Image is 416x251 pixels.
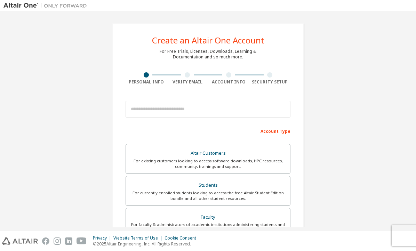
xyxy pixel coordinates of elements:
div: Cookie Consent [165,235,200,241]
img: facebook.svg [42,237,49,245]
img: Altair One [3,2,90,9]
img: linkedin.svg [65,237,72,245]
div: For Free Trials, Licenses, Downloads, Learning & Documentation and so much more. [160,49,256,60]
div: Security Setup [249,79,291,85]
div: Faculty [130,212,286,222]
img: altair_logo.svg [2,237,38,245]
div: For faculty & administrators of academic institutions administering students and accessing softwa... [130,222,286,233]
div: For existing customers looking to access software downloads, HPC resources, community, trainings ... [130,158,286,169]
div: Privacy [93,235,113,241]
p: © 2025 Altair Engineering, Inc. All Rights Reserved. [93,241,200,247]
div: Account Type [126,125,290,136]
img: youtube.svg [77,237,87,245]
div: Create an Altair One Account [152,36,264,44]
div: Account Info [208,79,249,85]
div: Verify Email [167,79,208,85]
div: Personal Info [126,79,167,85]
div: Website Terms of Use [113,235,165,241]
img: instagram.svg [54,237,61,245]
div: Students [130,180,286,190]
div: Altair Customers [130,148,286,158]
div: For currently enrolled students looking to access the free Altair Student Edition bundle and all ... [130,190,286,201]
